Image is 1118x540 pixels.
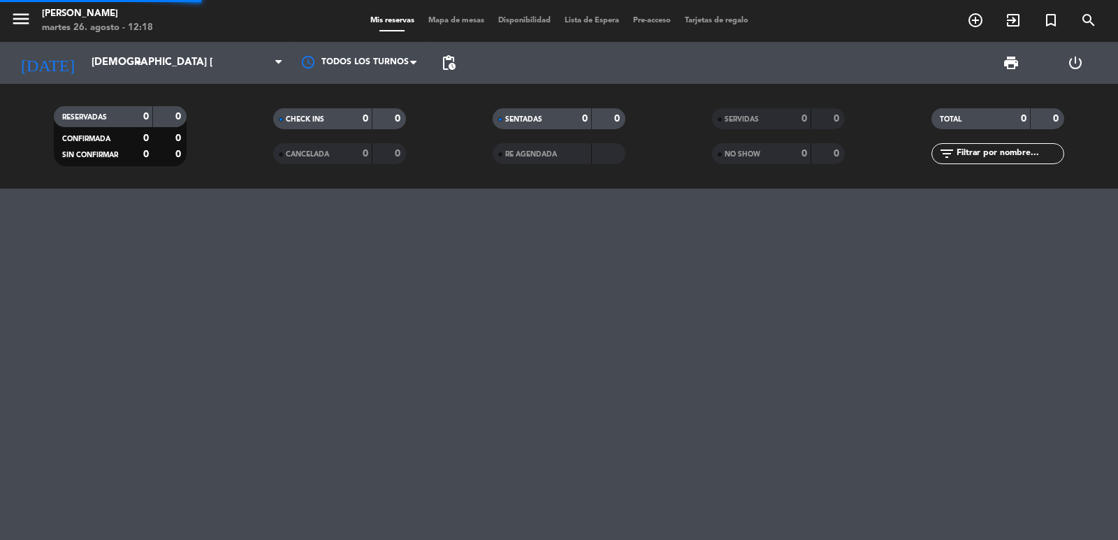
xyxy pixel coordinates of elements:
[1021,114,1026,124] strong: 0
[491,17,558,24] span: Disponibilidad
[62,114,107,121] span: RESERVADAS
[395,114,403,124] strong: 0
[582,114,588,124] strong: 0
[834,114,842,124] strong: 0
[395,149,403,159] strong: 0
[363,149,368,159] strong: 0
[725,151,760,158] span: NO SHOW
[286,116,324,123] span: CHECK INS
[42,7,153,21] div: [PERSON_NAME]
[175,149,184,159] strong: 0
[143,133,149,143] strong: 0
[938,145,955,162] i: filter_list
[1043,42,1108,84] div: LOG OUT
[286,151,329,158] span: CANCELADA
[363,17,421,24] span: Mis reservas
[967,12,984,29] i: add_circle_outline
[143,149,149,159] strong: 0
[1003,54,1019,71] span: print
[940,116,961,123] span: TOTAL
[678,17,755,24] span: Tarjetas de regalo
[614,114,623,124] strong: 0
[363,114,368,124] strong: 0
[175,112,184,122] strong: 0
[10,8,31,29] i: menu
[558,17,626,24] span: Lista de Espera
[801,114,807,124] strong: 0
[725,116,759,123] span: SERVIDAS
[505,151,557,158] span: RE AGENDADA
[10,8,31,34] button: menu
[1053,114,1061,124] strong: 0
[1067,54,1084,71] i: power_settings_new
[42,21,153,35] div: martes 26. agosto - 12:18
[955,146,1063,161] input: Filtrar por nombre...
[1043,12,1059,29] i: turned_in_not
[62,136,110,143] span: CONFIRMADA
[62,152,118,159] span: SIN CONFIRMAR
[440,54,457,71] span: pending_actions
[421,17,491,24] span: Mapa de mesas
[834,149,842,159] strong: 0
[626,17,678,24] span: Pre-acceso
[10,48,85,78] i: [DATE]
[1080,12,1097,29] i: search
[1005,12,1022,29] i: exit_to_app
[505,116,542,123] span: SENTADAS
[801,149,807,159] strong: 0
[175,133,184,143] strong: 0
[143,112,149,122] strong: 0
[130,54,147,71] i: arrow_drop_down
